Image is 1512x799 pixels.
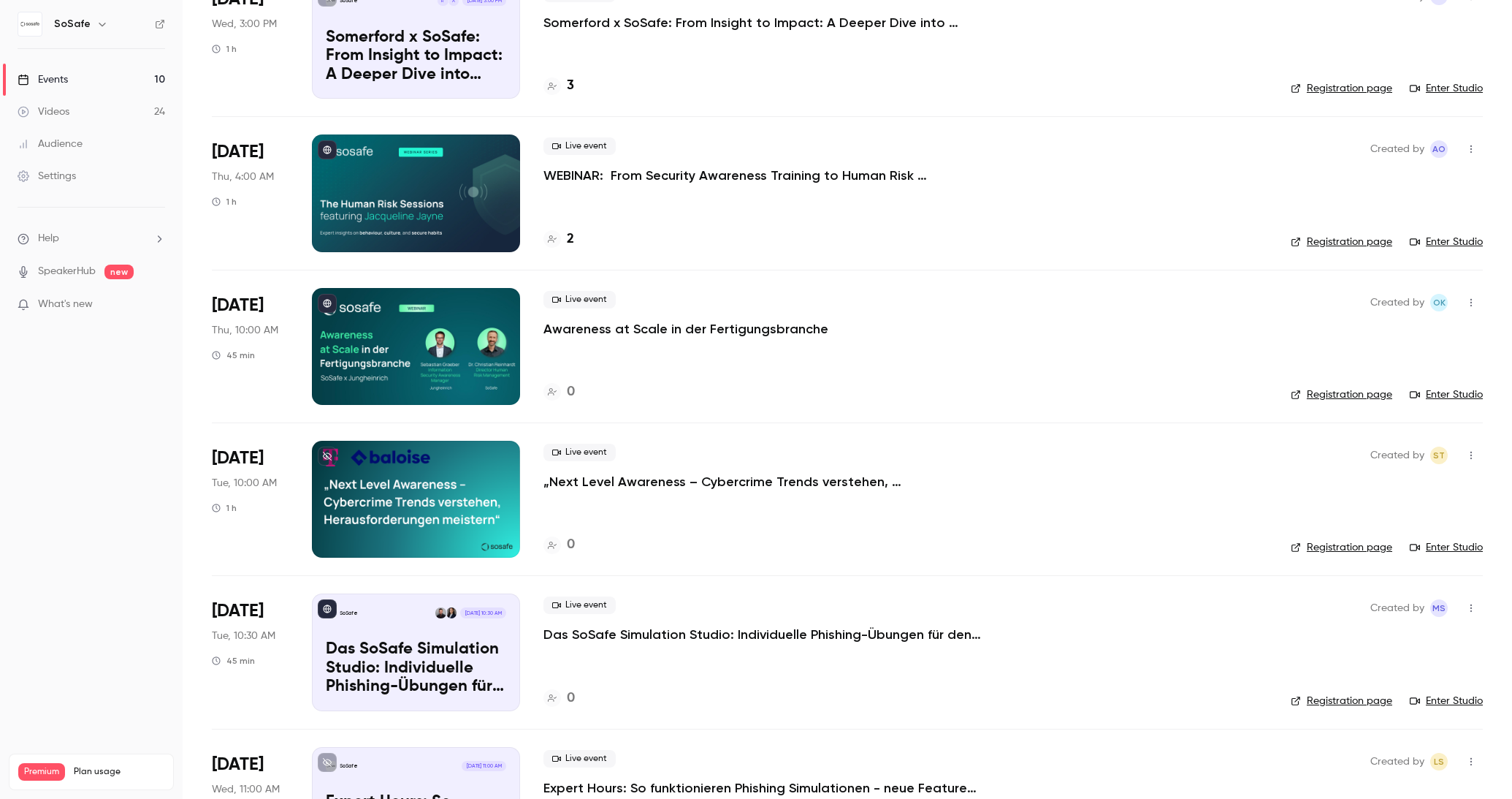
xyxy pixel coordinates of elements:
span: Wed, 11:00 AM [212,782,280,797]
img: Gabriel Simkin [435,607,446,618]
span: [DATE] [212,294,264,317]
span: MS [1432,599,1446,617]
a: 0 [543,382,575,402]
a: Awareness at Scale in der Fertigungsbranche [543,320,828,338]
a: Registration page [1291,540,1392,555]
div: Sep 4 Thu, 12:00 PM (Australia/Sydney) [212,135,289,251]
span: [DATE] [212,753,264,776]
a: Enter Studio [1410,235,1483,249]
span: Premium [18,763,65,781]
img: SoSafe [18,12,42,36]
div: Videos [18,105,69,119]
span: [DATE] 10:30 AM [460,607,505,618]
span: Created by [1370,753,1424,770]
div: 1 h [212,502,237,514]
span: Plan usage [74,766,164,778]
h4: 0 [567,535,575,555]
p: SoSafe [340,610,358,617]
p: SoSafe [340,762,358,770]
a: Enter Studio [1410,540,1483,555]
span: Live event [543,750,616,768]
div: Settings [18,169,76,183]
div: Audience [18,137,83,151]
img: Arzu Döver [446,607,457,618]
h6: SoSafe [54,17,91,31]
div: 45 min [212,349,255,361]
h4: 3 [567,76,574,96]
span: ST [1433,447,1445,464]
span: Created by [1370,140,1424,158]
iframe: Noticeable Trigger [148,298,165,311]
span: Live event [543,444,616,461]
h4: 0 [567,689,575,708]
h4: 2 [567,230,574,249]
span: Luise Schulz [1430,753,1448,770]
a: 0 [543,689,575,708]
div: Sep 9 Tue, 10:00 AM (Europe/Berlin) [212,441,289,558]
a: Enter Studio [1410,387,1483,402]
span: Live event [543,291,616,308]
p: Somerford x SoSafe: From Insight to Impact: A Deeper Dive into Behavioral Science in Cybersecurity [326,29,506,85]
span: Created by [1370,599,1424,617]
p: Das SoSafe Simulation Studio: Individuelle Phishing-Übungen für den öffentlichen Sektor [326,640,506,697]
span: new [104,265,134,279]
div: Events [18,72,68,87]
a: WEBINAR: From Security Awareness Training to Human Risk Management [543,167,982,184]
a: Enter Studio [1410,694,1483,708]
span: Created by [1370,294,1424,311]
span: OK [1433,294,1446,311]
a: 2 [543,230,574,249]
h4: 0 [567,382,575,402]
span: Live event [543,597,616,614]
a: Registration page [1291,694,1392,708]
div: 1 h [212,196,237,208]
span: Created by [1370,447,1424,464]
span: Help [38,231,59,246]
span: [DATE] [212,447,264,470]
span: Thu, 10:00 AM [212,323,278,338]
a: 0 [543,535,575,555]
div: Sep 9 Tue, 10:30 AM (Europe/Berlin) [212,594,289,711]
span: [DATE] 11:00 AM [462,761,505,771]
a: „Next Level Awareness – Cybercrime Trends verstehen, Herausforderungen meistern“ Telekom Schweiz ... [543,473,982,491]
a: Registration page [1291,81,1392,96]
a: Enter Studio [1410,81,1483,96]
span: AO [1432,140,1446,158]
span: Markus Stalf [1430,599,1448,617]
span: [DATE] [212,140,264,164]
span: Tue, 10:00 AM [212,476,277,491]
span: Olga Krukova [1430,294,1448,311]
span: Tue, 10:30 AM [212,629,275,643]
span: What's new [38,297,93,312]
span: Alba Oni [1430,140,1448,158]
div: 1 h [212,43,237,55]
div: 45 min [212,655,255,667]
a: Somerford x SoSafe: From Insight to Impact: A Deeper Dive into Behavioral Science in Cybersecurity [543,14,982,31]
span: Live event [543,137,616,155]
a: SpeakerHub [38,264,96,279]
a: Registration page [1291,387,1392,402]
div: Sep 4 Thu, 10:00 AM (Europe/Berlin) [212,288,289,405]
span: LS [1434,753,1444,770]
span: Thu, 4:00 AM [212,170,274,184]
span: Stefanie Theil [1430,447,1448,464]
span: Wed, 3:00 PM [212,17,277,31]
span: [DATE] [212,599,264,623]
a: Das SoSafe Simulation Studio: Individuelle Phishing-Übungen für den öffentlichen SektorSoSafeArzu... [312,594,520,711]
li: help-dropdown-opener [18,231,165,246]
a: Registration page [1291,235,1392,249]
a: Das SoSafe Simulation Studio: Individuelle Phishing-Übungen für den öffentlichen Sektor [543,626,982,643]
a: Expert Hours: So funktionieren Phishing Simulationen - neue Features, Tipps & Tricks [543,779,982,797]
a: 3 [543,76,574,96]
